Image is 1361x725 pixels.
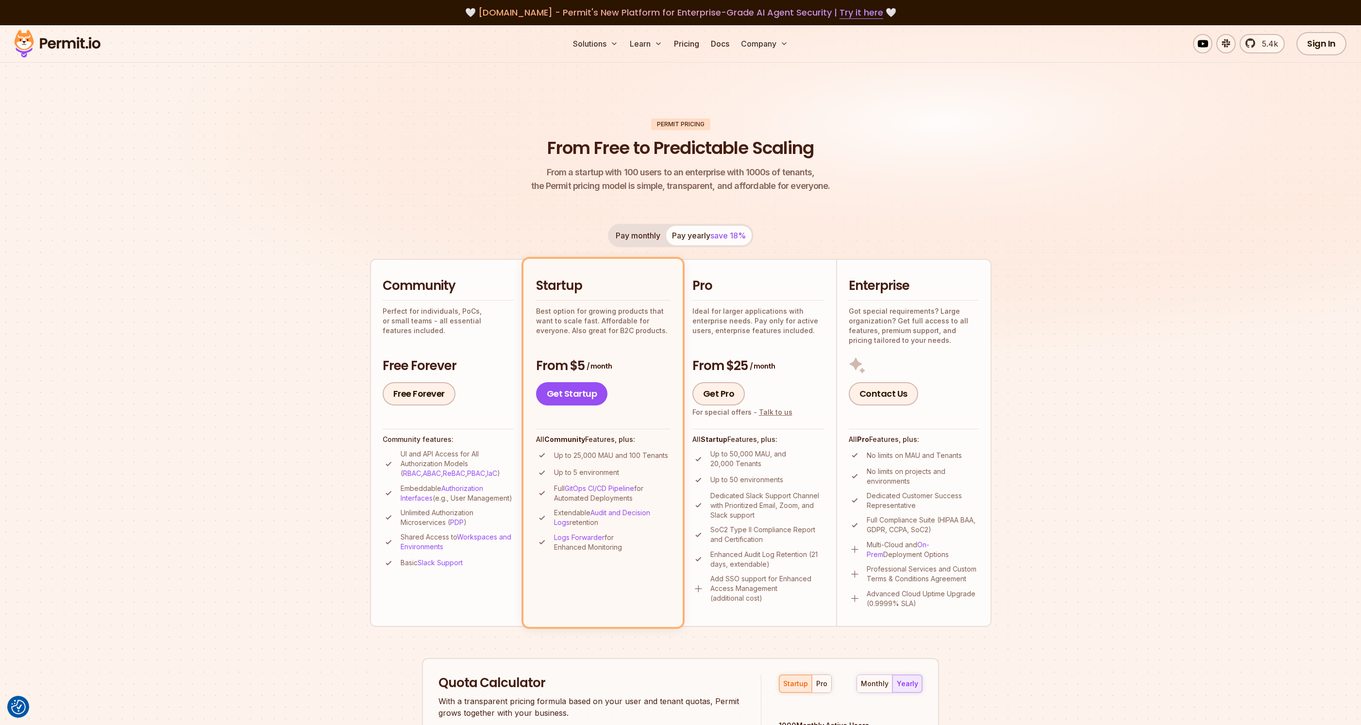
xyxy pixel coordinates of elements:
a: RBAC [403,469,421,477]
div: pro [816,679,827,689]
h3: Free Forever [383,357,514,375]
p: UI and API Access for All Authorization Models ( , , , , ) [401,449,514,478]
div: monthly [861,679,889,689]
button: Learn [626,34,666,53]
p: Unlimited Authorization Microservices ( ) [401,508,514,527]
p: Multi-Cloud and Deployment Options [867,540,979,559]
a: On-Prem [867,540,929,558]
h4: All Features, plus: [536,435,670,444]
p: No limits on MAU and Tenants [867,451,962,460]
span: / month [587,361,612,371]
a: IaC [487,469,497,477]
a: Sign In [1296,32,1346,55]
p: No limits on projects and environments [867,467,979,486]
a: Audit and Decision Logs [554,508,650,526]
p: Embeddable (e.g., User Management) [401,484,514,503]
h1: From Free to Predictable Scaling [547,136,814,160]
a: Get Startup [536,382,608,405]
img: Permit logo [10,27,105,60]
button: Consent Preferences [11,700,26,714]
p: Full Compliance Suite (HIPAA BAA, GDPR, CCPA, SoC2) [867,515,979,535]
p: With a transparent pricing formula based on your user and tenant quotas, Permit grows together wi... [438,695,743,719]
p: Extendable retention [554,508,670,527]
p: Up to 5 environment [554,468,619,477]
p: Dedicated Customer Success Representative [867,491,979,510]
a: Pricing [670,34,703,53]
p: Perfect for individuals, PoCs, or small teams - all essential features included. [383,306,514,336]
a: Get Pro [692,382,745,405]
div: For special offers - [692,407,792,417]
p: Best option for growing products that want to scale fast. Affordable for everyone. Also great for... [536,306,670,336]
h4: All Features, plus: [849,435,979,444]
span: 5.4k [1256,38,1278,50]
p: Dedicated Slack Support Channel with Prioritized Email, Zoom, and Slack support [710,491,824,520]
a: GitOps CI/CD Pipeline [565,484,634,492]
h2: Quota Calculator [438,674,743,692]
p: Add SSO support for Enhanced Access Management (additional cost) [710,574,824,603]
span: [DOMAIN_NAME] - Permit's New Platform for Enterprise-Grade AI Agent Security | [478,6,883,18]
p: for Enhanced Monitoring [554,533,670,552]
h4: Community features: [383,435,514,444]
h2: Pro [692,277,824,295]
h2: Community [383,277,514,295]
p: Advanced Cloud Uptime Upgrade (0.9999% SLA) [867,589,979,608]
span: / month [750,361,775,371]
p: Professional Services and Custom Terms & Conditions Agreement [867,564,979,584]
p: Enhanced Audit Log Retention (21 days, extendable) [710,550,824,569]
div: Permit Pricing [651,118,710,130]
h4: All Features, plus: [692,435,824,444]
a: Talk to us [759,408,792,416]
a: Slack Support [418,558,463,567]
p: Ideal for larger applications with enterprise needs. Pay only for active users, enterprise featur... [692,306,824,336]
a: Logs Forwarder [554,533,605,541]
a: Contact Us [849,382,918,405]
strong: Startup [701,435,727,443]
a: Docs [707,34,733,53]
a: Free Forever [383,382,455,405]
p: Basic [401,558,463,568]
a: PBAC [467,469,485,477]
p: Up to 25,000 MAU and 100 Tenants [554,451,668,460]
button: Pay monthly [610,226,666,245]
p: Up to 50 environments [710,475,783,485]
p: Got special requirements? Large organization? Get full access to all features, premium support, a... [849,306,979,345]
button: Solutions [569,34,622,53]
a: Authorization Interfaces [401,484,483,502]
div: 🤍 🤍 [23,6,1338,19]
a: ReBAC [443,469,465,477]
p: Up to 50,000 MAU, and 20,000 Tenants [710,449,824,469]
h3: From $5 [536,357,670,375]
a: ABAC [423,469,441,477]
img: Revisit consent button [11,700,26,714]
h2: Startup [536,277,670,295]
a: PDP [450,518,464,526]
p: Shared Access to [401,532,514,552]
button: Company [737,34,792,53]
h3: From $25 [692,357,824,375]
strong: Community [544,435,585,443]
strong: Pro [857,435,869,443]
a: Try it here [840,6,883,19]
span: From a startup with 100 users to an enterprise with 1000s of tenants, [531,166,830,179]
a: 5.4k [1240,34,1285,53]
p: SoC2 Type II Compliance Report and Certification [710,525,824,544]
h2: Enterprise [849,277,979,295]
p: the Permit pricing model is simple, transparent, and affordable for everyone. [531,166,830,193]
p: Full for Automated Deployments [554,484,670,503]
